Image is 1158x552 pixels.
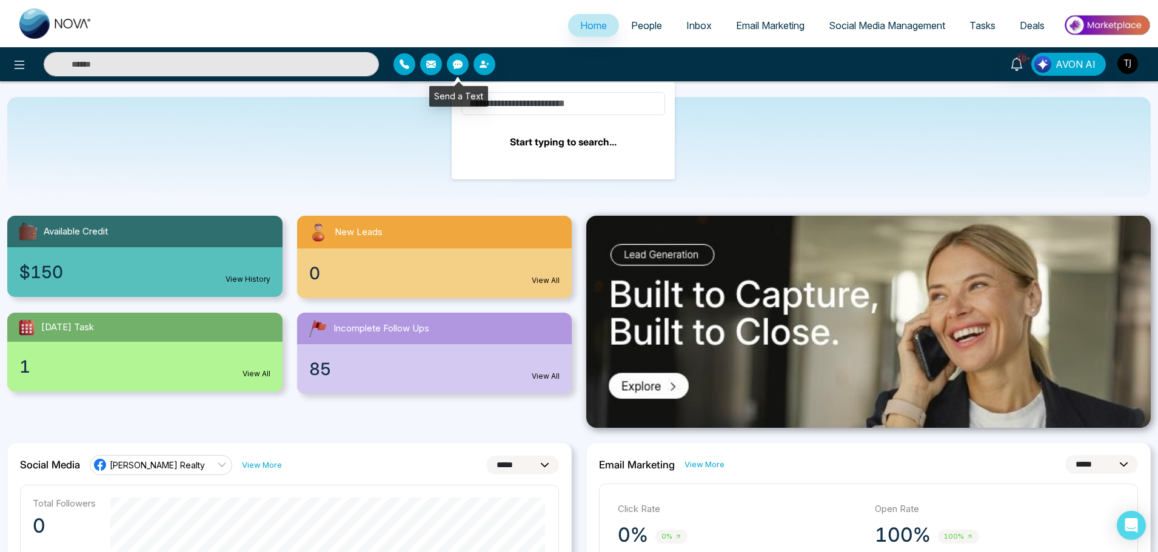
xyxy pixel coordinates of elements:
a: Home [568,14,619,37]
span: 1 [19,354,30,379]
span: People [631,19,662,32]
img: Lead Flow [1034,56,1051,73]
a: Deals [1008,14,1057,37]
span: [DATE] Task [41,321,94,334]
span: Inbox [686,19,712,32]
a: View All [532,275,560,286]
span: Tasks [969,19,996,32]
a: View History [226,274,270,285]
span: New Leads [335,225,383,239]
img: User Avatar [1117,53,1138,74]
a: View More [684,459,725,470]
span: Deals [1020,19,1045,32]
span: [PERSON_NAME] Realty [110,459,205,471]
a: New Leads0View All [290,216,580,298]
img: availableCredit.svg [17,221,39,242]
b: Start typing to search... [510,136,617,148]
img: newLeads.svg [307,221,330,244]
p: Click Rate [618,502,863,516]
p: 100% [875,523,931,547]
p: Total Followers [33,497,96,509]
h2: Email Marketing [599,459,675,471]
p: 0% [618,523,648,547]
p: Open Rate [875,502,1120,516]
img: . [586,216,1151,428]
a: View All [532,371,560,382]
img: todayTask.svg [17,318,36,337]
span: 85 [309,356,331,382]
span: Home [580,19,607,32]
span: 10+ [1017,53,1028,64]
a: 10+ [1002,53,1031,74]
span: Social Media Management [829,19,945,32]
a: People [619,14,674,37]
a: Inbox [674,14,724,37]
button: AVON AI [1031,53,1106,76]
a: View All [243,368,270,379]
div: Send a Text [429,86,488,107]
img: followUps.svg [307,318,329,339]
h2: Social Media [20,459,80,471]
a: Incomplete Follow Ups85View All [290,313,580,394]
img: Market-place.gif [1063,12,1151,39]
a: View More [242,459,282,471]
span: AVON AI [1056,57,1096,71]
div: Open Intercom Messenger [1117,511,1146,540]
p: 0 [33,514,96,538]
a: Email Marketing [724,14,817,37]
span: 100% [938,530,979,544]
a: Social Media Management [817,14,957,37]
span: 0 [309,261,320,286]
a: Tasks [957,14,1008,37]
span: Incomplete Follow Ups [333,322,429,336]
span: Available Credit [44,225,108,239]
img: Nova CRM Logo [19,8,92,39]
span: $150 [19,259,63,285]
span: Email Marketing [736,19,805,32]
span: 0% [655,530,688,544]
